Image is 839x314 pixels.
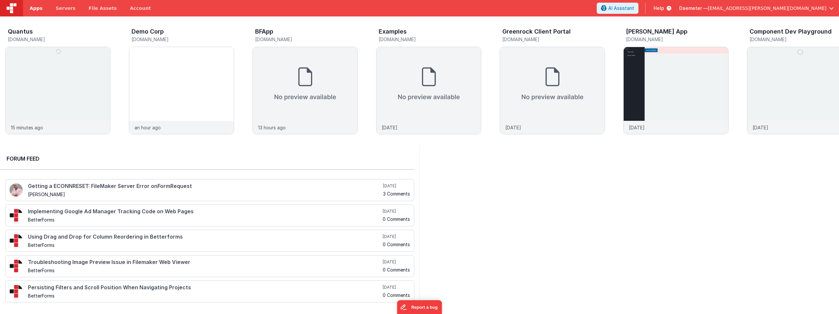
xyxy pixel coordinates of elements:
[10,183,23,196] img: 411_2.png
[255,37,358,42] h5: [DOMAIN_NAME]
[8,28,33,35] h3: Quantus
[28,183,382,189] h4: Getting a ECONNRESET: FileMaker Server Error onFormRequest
[679,5,834,12] button: Daemeter — [EMAIL_ADDRESS][PERSON_NAME][DOMAIN_NAME]
[10,209,23,222] img: 295_2.png
[383,217,410,222] h5: 0 Comments
[383,234,410,239] h5: [DATE]
[89,5,117,12] span: File Assets
[608,5,634,12] span: AI Assistant
[10,234,23,247] img: 295_2.png
[28,234,381,240] h4: Using Drag and Drop for Column Reordering in Betterforms
[5,255,414,277] a: Troubleshooting Image Preview Issue in Filemaker Web Viewer BetterForms [DATE] 0 Comments
[383,267,410,272] h5: 0 Comments
[626,37,729,42] h5: [DOMAIN_NAME]
[750,28,832,35] h3: Component Dev Playground
[8,37,110,42] h5: [DOMAIN_NAME]
[753,124,768,131] p: [DATE]
[10,285,23,298] img: 295_2.png
[28,192,382,197] h5: [PERSON_NAME]
[5,204,414,226] a: Implementing Google Ad Manager Tracking Code on Web Pages BetterForms [DATE] 0 Comments
[629,124,645,131] p: [DATE]
[28,268,381,273] h5: BetterForms
[7,155,408,163] h2: Forum Feed
[258,124,286,131] p: 13 hours ago
[502,28,571,35] h3: Greenrock Client Portal
[383,285,410,290] h5: [DATE]
[502,37,605,42] h5: [DOMAIN_NAME]
[383,191,410,196] h5: 3 Comments
[708,5,827,12] span: [EMAIL_ADDRESS][PERSON_NAME][DOMAIN_NAME]
[134,124,161,131] p: an hour ago
[654,5,664,12] span: Help
[679,5,708,12] span: Daemeter —
[28,243,381,248] h5: BetterForms
[379,28,407,35] h3: Examples
[397,300,442,314] iframe: Marker.io feedback button
[383,293,410,298] h5: 0 Comments
[383,183,410,189] h5: [DATE]
[30,5,42,12] span: Apps
[383,259,410,265] h5: [DATE]
[383,209,410,214] h5: [DATE]
[56,5,75,12] span: Servers
[28,217,381,222] h5: BetterForms
[132,28,164,35] h3: Demo Corp
[28,285,381,291] h4: Persisting Filters and Scroll Position When Navigating Projects
[255,28,273,35] h3: BFApp
[28,259,381,265] h4: Troubleshooting Image Preview Issue in Filemaker Web Viewer
[28,209,381,215] h4: Implementing Google Ad Manager Tracking Code on Web Pages
[382,124,397,131] p: [DATE]
[5,179,414,201] a: Getting a ECONNRESET: FileMaker Server Error onFormRequest [PERSON_NAME] [DATE] 3 Comments
[379,37,481,42] h5: [DOMAIN_NAME]
[28,293,381,298] h5: BetterForms
[5,280,414,302] a: Persisting Filters and Scroll Position When Navigating Projects BetterForms [DATE] 0 Comments
[383,242,410,247] h5: 0 Comments
[10,259,23,273] img: 295_2.png
[597,3,638,14] button: AI Assistant
[5,230,414,252] a: Using Drag and Drop for Column Reordering in Betterforms BetterForms [DATE] 0 Comments
[626,28,687,35] h3: [PERSON_NAME] App
[132,37,234,42] h5: [DOMAIN_NAME]
[505,124,521,131] p: [DATE]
